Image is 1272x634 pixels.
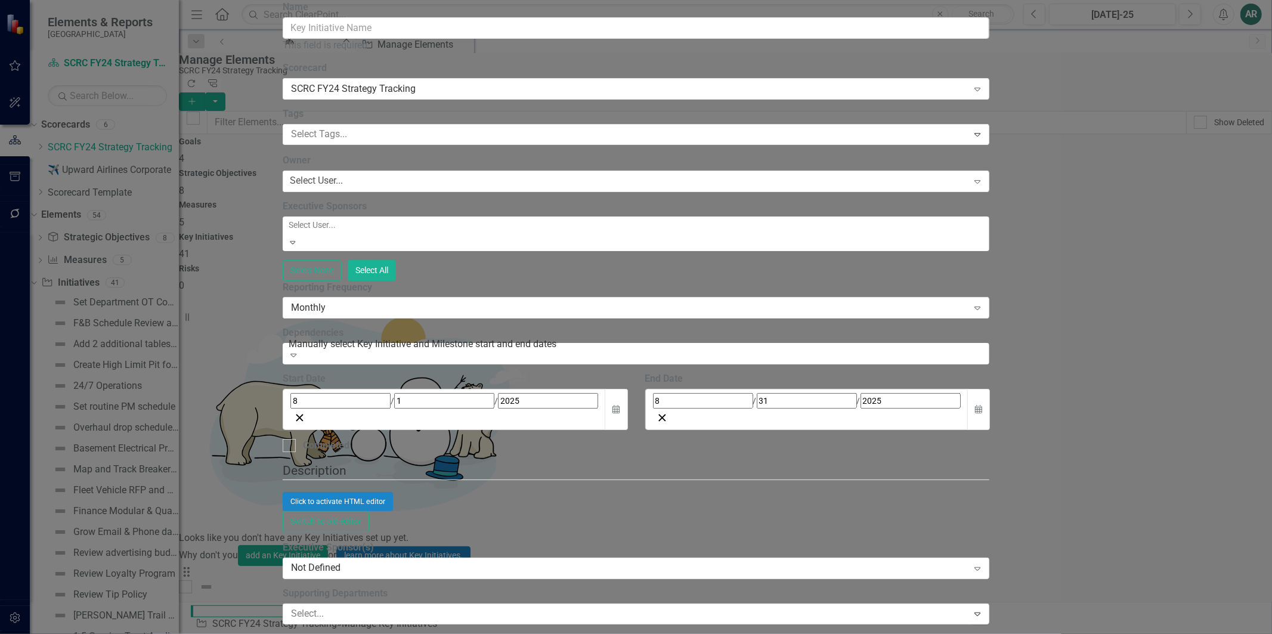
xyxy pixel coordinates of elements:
div: SCRC FY24 Strategy Tracking [291,82,968,96]
label: Tags [283,107,989,121]
button: Select None [283,260,342,281]
div: Completed [303,439,349,453]
label: Name [283,1,308,14]
label: Supporting Departments [283,587,989,601]
div: End Date [645,372,989,386]
div: Select User... [290,174,343,188]
span: / [857,396,861,406]
input: Key Initiative Name [283,17,989,39]
span: / [494,396,498,406]
span: / [391,396,394,406]
span: / [753,396,757,406]
div: Monthly [291,301,968,315]
button: Select All [348,260,396,281]
label: Reporting Frequency [283,281,989,295]
div: Manually select Key Initiative and Milestone start and end dates [289,338,991,351]
div: Start Date [283,372,627,386]
label: Executive Sponsors [283,200,989,214]
label: Owner [283,154,989,168]
label: Executive Sponsor(s) [283,541,989,555]
div: This field is required [283,39,989,52]
div: Not Defined [291,562,968,576]
label: Dependencies [283,326,989,340]
button: Switch to old editor [283,511,369,532]
legend: Description [283,462,989,480]
label: Scorecard [283,61,989,75]
button: Click to activate HTML editor [283,492,393,511]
